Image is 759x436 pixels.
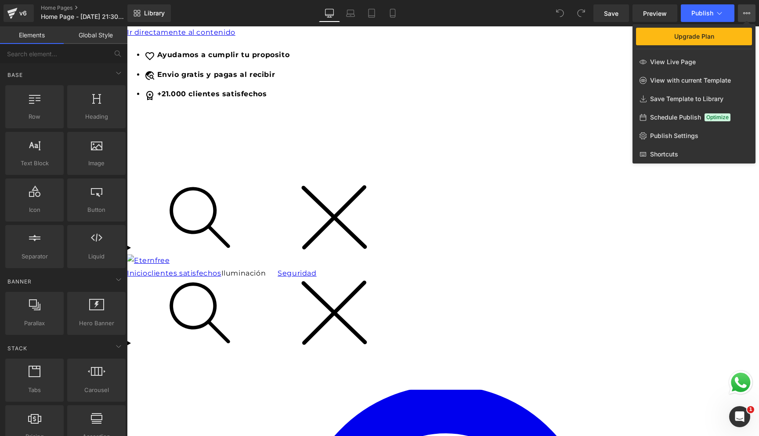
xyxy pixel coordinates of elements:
[572,4,590,22] button: Redo
[41,13,124,20] span: Home Page - [DATE] 21:30:05
[70,385,123,395] span: Carousel
[18,44,28,54] span: travel_explore
[94,243,151,252] summary: Iluminación
[650,76,731,84] span: View with current Template
[650,113,701,121] span: Schedule Publish
[650,132,698,140] span: Publish Settings
[632,4,677,22] a: Preview
[643,9,667,18] span: Preview
[600,342,628,370] a: Send a message via WhatsApp
[691,10,713,17] span: Publish
[30,44,148,52] strong: Envio gratis y pagas al recibir
[4,4,34,22] a: v6
[8,252,61,261] span: Separator
[18,7,29,19] div: v6
[18,25,28,35] span: favorite
[70,159,123,168] span: Image
[681,4,734,22] button: Publish
[30,24,163,33] strong: Ayudamos a cumplir tu proposito
[127,4,171,22] a: New Library
[340,4,361,22] a: Laptop
[151,243,189,252] a: Seguridad
[319,4,340,22] a: Desktop
[8,385,61,395] span: Tabs
[382,4,403,22] a: Mobile
[7,344,28,352] span: Stack
[650,150,678,158] span: Shortcuts
[21,243,94,252] a: clientes satisfechos
[41,4,141,11] a: Home Pages
[8,319,61,328] span: Parallax
[18,64,28,74] span: workspace_premium
[70,319,123,328] span: Hero Banner
[551,4,569,22] button: Undo
[8,205,61,214] span: Icon
[650,95,723,103] span: Save Template to Library
[7,277,33,286] span: Banner
[729,406,750,427] iframe: Intercom live chat
[70,252,123,261] span: Liquid
[604,9,618,18] span: Save
[650,58,696,66] span: View Live Page
[64,26,127,44] a: Global Style
[70,112,123,121] span: Heading
[7,71,24,79] span: Base
[747,406,754,413] span: 1
[674,33,714,40] span: Upgrade Plan
[705,113,730,121] span: Optimize
[30,63,140,72] strong: +21.000 clientes satisfechos
[361,4,382,22] a: Tablet
[738,4,755,22] button: Upgrade PlanView Live PageView with current TemplateSave Template to LibrarySchedule PublishOptim...
[8,112,61,121] span: Row
[600,342,628,370] div: Open WhatsApp chat
[70,205,123,214] span: Button
[144,9,165,17] span: Library
[8,159,61,168] span: Text Block
[94,243,139,252] span: Iluminación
